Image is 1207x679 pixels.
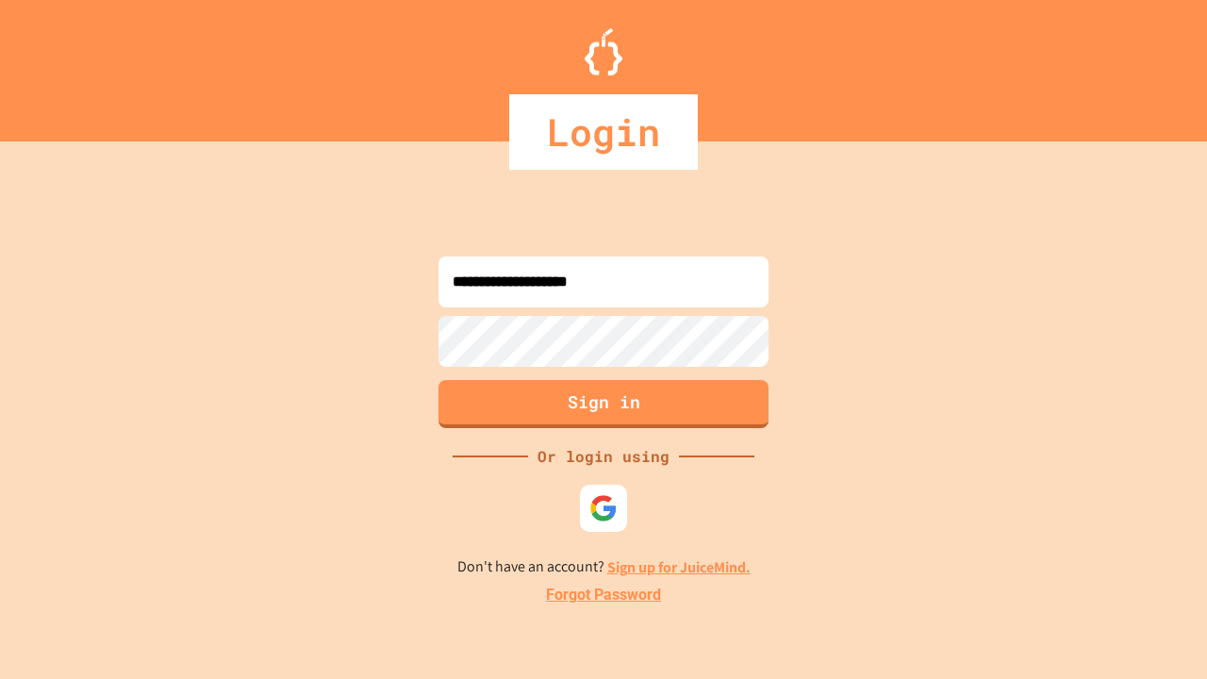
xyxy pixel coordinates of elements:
div: Or login using [528,445,679,468]
a: Sign up for JuiceMind. [607,557,751,577]
img: Logo.svg [585,28,622,75]
button: Sign in [438,380,769,428]
img: google-icon.svg [589,494,618,522]
div: Login [509,94,698,170]
p: Don't have an account? [457,555,751,579]
a: Forgot Password [546,584,661,606]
